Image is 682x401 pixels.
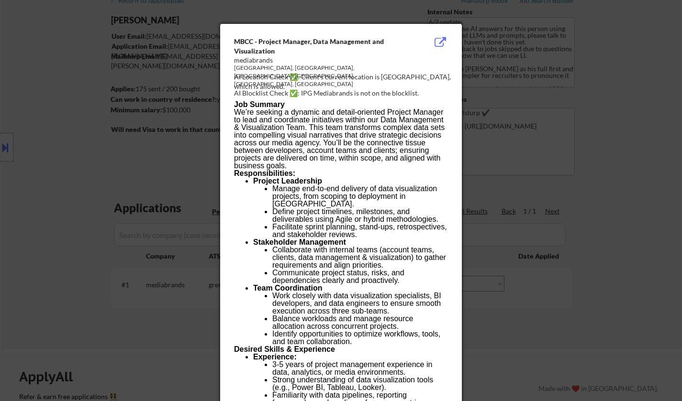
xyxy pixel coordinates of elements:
li: Manage end-to-end delivery of data visualization projects, from scoping to deployment in [GEOGRAP... [272,185,447,208]
li: Identify opportunities to optimize workflows, tools, and team collaboration. [272,330,447,346]
li: Communicate project status, risks, and dependencies clearly and proactively. [272,269,447,284]
div: AI Location Check ✅: Client's current location is [GEOGRAPHIC_DATA], which is allowed. [234,72,452,91]
p: We’re seeking a dynamic and detail-oriented Project Manager to lead and coordinate initiatives wi... [234,108,447,170]
li: Define project timelines, milestones, and deliverables using Agile or hybrid methodologies. [272,208,447,223]
div: [GEOGRAPHIC_DATA], [GEOGRAPHIC_DATA], [GEOGRAPHIC_DATA]; [GEOGRAPHIC_DATA], [GEOGRAPHIC_DATA], [G... [234,64,400,88]
strong: Project Leadership [253,177,322,185]
strong: Stakeholder Management [253,238,346,246]
li: Work closely with data visualization specialists, BI developers, and data engineers to ensure smo... [272,292,447,315]
strong: Experience: [253,353,297,361]
div: MBCC - Project Manager, Data Management and Visualization [234,37,400,55]
li: 3-5 years of project management experience in data, analytics, or media environments. [272,361,447,376]
li: Facilitate sprint planning, stand-ups, retrospectives, and stakeholder reviews. [272,223,447,238]
strong: Team Coordination [253,284,323,292]
li: Collaborate with internal teams (account teams, clients, data management & visualization) to gath... [272,246,447,269]
strong: Responsibilities: [234,169,295,177]
li: Strong understanding of data visualization tools (e.g., Power BI, Tableau, Looker). [272,376,447,391]
strong: Job Summary [234,100,285,108]
li: Balance workloads and manage resource allocation across concurrent projects. [272,315,447,330]
div: AI Blocklist Check ✅: IPG Mediabrands is not on the blocklist. [234,88,452,98]
div: mediabrands [234,55,400,65]
strong: Desired Skills & Experience [234,345,335,353]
